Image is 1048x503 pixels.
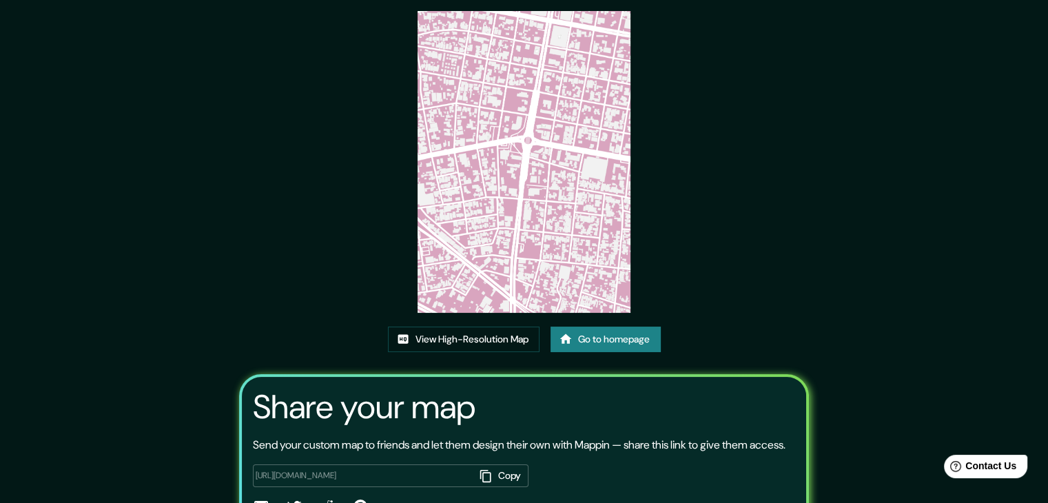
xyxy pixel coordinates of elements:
[475,464,528,487] button: Copy
[551,327,661,352] a: Go to homepage
[253,437,785,453] p: Send your custom map to friends and let them design their own with Mappin — share this link to gi...
[388,327,540,352] a: View High-Resolution Map
[418,11,631,313] img: created-map
[253,388,475,427] h3: Share your map
[925,449,1033,488] iframe: Help widget launcher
